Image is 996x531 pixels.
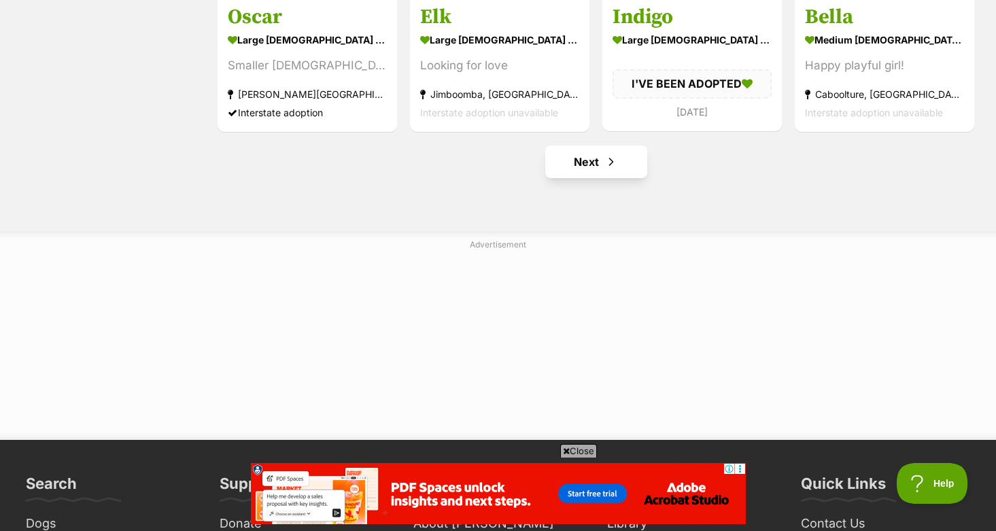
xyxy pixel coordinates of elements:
[420,85,579,103] div: Jimboomba, [GEOGRAPHIC_DATA]
[26,474,77,501] h3: Search
[169,256,828,426] iframe: Advertisement
[805,30,964,50] div: medium [DEMOGRAPHIC_DATA] Dog
[545,145,647,178] a: Next page
[897,463,969,504] iframe: Help Scout Beacon - Open
[420,107,558,118] span: Interstate adoption unavailable
[228,85,387,103] div: [PERSON_NAME][GEOGRAPHIC_DATA][PERSON_NAME], [GEOGRAPHIC_DATA]
[613,4,772,30] h3: Indigo
[251,463,746,524] iframe: Advertisement
[420,56,579,75] div: Looking for love
[228,56,387,75] div: Smaller [DEMOGRAPHIC_DATA]
[613,69,772,98] div: I'VE BEEN ADOPTED
[805,4,964,30] h3: Bella
[220,474,279,501] h3: Support
[420,4,579,30] h3: Elk
[228,30,387,50] div: large [DEMOGRAPHIC_DATA] Dog
[228,4,387,30] h3: Oscar
[216,145,976,178] nav: Pagination
[613,103,772,121] div: [DATE]
[805,107,943,118] span: Interstate adoption unavailable
[420,30,579,50] div: large [DEMOGRAPHIC_DATA] Dog
[801,474,886,501] h3: Quick Links
[560,444,597,458] span: Close
[613,30,772,50] div: large [DEMOGRAPHIC_DATA] Dog
[805,56,964,75] div: Happy playful girl!
[228,103,387,122] div: Interstate adoption
[805,85,964,103] div: Caboolture, [GEOGRAPHIC_DATA]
